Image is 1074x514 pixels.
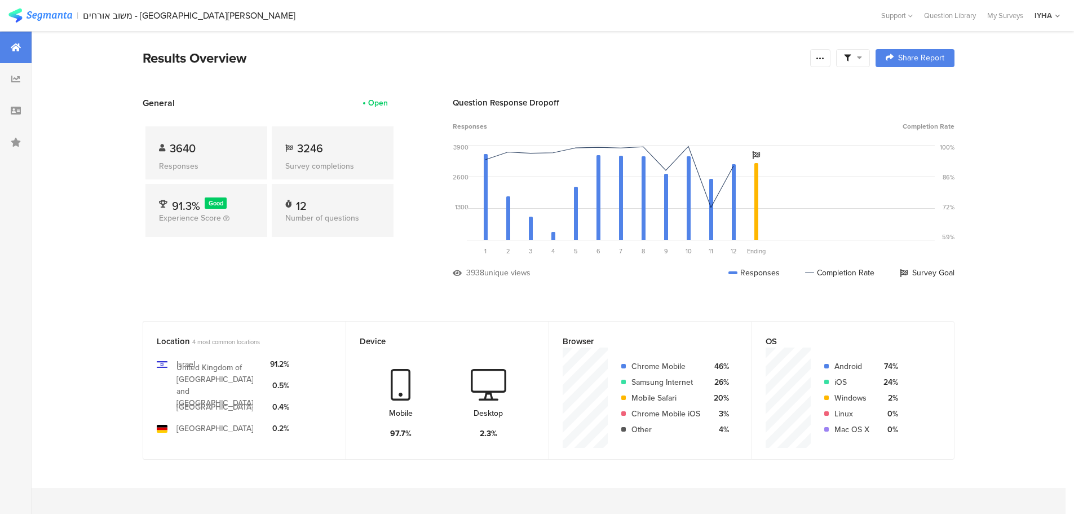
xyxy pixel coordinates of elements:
div: Linux [834,408,869,420]
span: 91.3% [172,197,200,214]
div: Ending [745,247,767,256]
span: 5 [574,247,578,256]
div: Chrome Mobile iOS [631,408,700,420]
img: segmanta logo [8,8,72,23]
div: Responses [159,160,254,172]
span: Completion Rate [903,121,954,131]
div: iOS [834,376,869,388]
a: My Surveys [982,10,1029,21]
div: Desktop [474,407,503,419]
span: 12 [731,247,737,256]
span: 8 [642,247,645,256]
div: 20% [709,392,729,404]
div: 2.3% [480,428,497,440]
div: 3900 [453,143,469,152]
span: Number of questions [285,212,359,224]
div: unique views [484,267,531,279]
div: 59% [942,232,954,241]
div: Browser [563,335,719,348]
div: Location [157,335,313,348]
div: Survey completions [285,160,380,172]
div: Support [881,7,913,24]
div: [GEOGRAPHIC_DATA] [176,423,254,434]
div: 0% [878,408,898,420]
div: 0.4% [270,401,289,413]
div: Responses [728,267,780,279]
div: Windows [834,392,869,404]
span: Share Report [898,54,944,62]
span: 6 [596,247,600,256]
div: 91.2% [270,358,289,370]
div: 2600 [453,173,469,182]
div: 86% [943,173,954,182]
span: 10 [686,247,692,256]
div: IYHA [1035,10,1052,21]
span: 4 most common locations [192,337,260,346]
div: Mac OS X [834,424,869,436]
i: Survey Goal [752,151,760,159]
div: 24% [878,376,898,388]
div: Chrome Mobile [631,361,700,372]
div: 0% [878,424,898,436]
span: 9 [664,247,668,256]
div: 26% [709,376,729,388]
div: 72% [943,203,954,212]
div: 2% [878,392,898,404]
span: 4 [551,247,555,256]
div: Other [631,424,700,436]
div: 1300 [455,203,469,212]
span: 7 [619,247,622,256]
div: Mobile [389,407,413,419]
div: 97.7% [390,428,412,440]
div: Android [834,361,869,372]
span: 3 [529,247,532,256]
div: 74% [878,361,898,372]
div: 0.5% [270,380,289,392]
div: Samsung Internet [631,376,700,388]
div: Israel [176,358,195,370]
div: | [77,9,78,22]
div: Survey Goal [900,267,954,279]
span: 11 [709,247,713,256]
a: Question Library [918,10,982,21]
div: 12 [296,197,307,209]
span: Experience Score [159,212,221,224]
span: Good [209,199,223,208]
span: 2 [506,247,510,256]
div: 46% [709,361,729,372]
div: 100% [940,143,954,152]
span: 3246 [297,140,323,157]
div: 3% [709,408,729,420]
div: Question Response Dropoff [453,96,954,109]
div: Results Overview [143,48,805,68]
div: Mobile Safari [631,392,700,404]
span: 3640 [170,140,196,157]
span: General [143,96,175,109]
div: OS [766,335,922,348]
div: Open [368,97,388,109]
div: 4% [709,424,729,436]
div: Completion Rate [805,267,874,279]
div: Device [360,335,516,348]
div: 0.2% [270,423,289,434]
div: United Kingdom of [GEOGRAPHIC_DATA] and [GEOGRAPHIC_DATA] [176,362,261,409]
div: [GEOGRAPHIC_DATA] [176,401,254,413]
div: משוב אורחים - [GEOGRAPHIC_DATA][PERSON_NAME] [83,10,295,21]
span: 1 [484,247,487,256]
div: 3938 [466,267,484,279]
span: Responses [453,121,487,131]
